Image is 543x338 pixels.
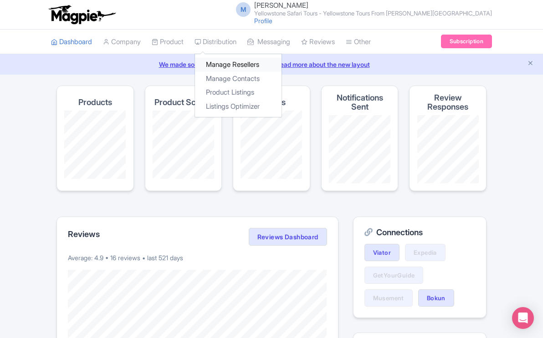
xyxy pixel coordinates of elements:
[68,230,100,239] h2: Reviews
[249,228,327,246] a: Reviews Dashboard
[46,5,117,25] img: logo-ab69f6fb50320c5b225c76a69d11143b.png
[231,2,492,16] a: M [PERSON_NAME] Yellowstone Safari Tours - Yellowstone Tours From [PERSON_NAME][GEOGRAPHIC_DATA]
[195,58,282,72] a: Manage Resellers
[103,30,141,55] a: Company
[152,30,184,55] a: Product
[527,59,534,69] button: Close announcement
[68,253,327,262] p: Average: 4.9 • 16 reviews • last 521 days
[364,244,400,261] a: Viator
[301,30,335,55] a: Reviews
[346,30,371,55] a: Other
[364,289,413,307] a: Musement
[195,72,282,86] a: Manage Contacts
[195,30,236,55] a: Distribution
[418,289,454,307] a: Bokun
[195,100,282,114] a: Listings Optimizer
[247,30,290,55] a: Messaging
[195,86,282,100] a: Product Listings
[364,267,424,284] a: GetYourGuide
[154,98,212,107] h4: Product Scores
[5,60,538,69] a: We made some updates to the platform. Read more about the new layout
[417,93,479,111] h4: Review Responses
[512,307,534,329] div: Open Intercom Messenger
[254,17,272,25] a: Profile
[254,1,308,10] span: [PERSON_NAME]
[51,30,92,55] a: Dashboard
[441,35,492,48] a: Subscription
[236,2,251,17] span: M
[329,93,391,111] h4: Notifications Sent
[254,10,492,16] small: Yellowstone Safari Tours - Yellowstone Tours From [PERSON_NAME][GEOGRAPHIC_DATA]
[78,98,112,107] h4: Products
[364,228,475,237] h2: Connections
[405,244,446,261] a: Expedia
